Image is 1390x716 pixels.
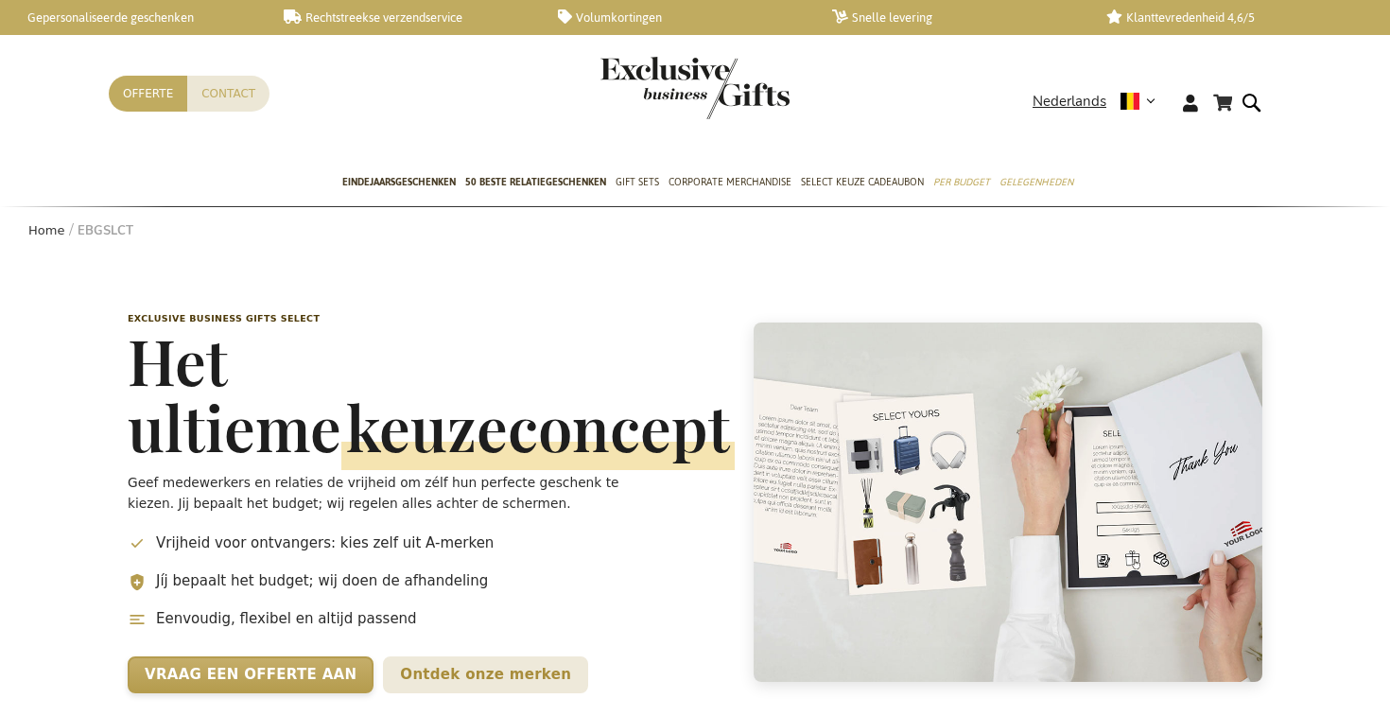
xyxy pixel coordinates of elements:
ul: Belangrijkste voordelen [128,533,738,639]
p: Exclusive Business Gifts Select [128,312,738,325]
a: Home [28,223,64,237]
span: Per Budget [933,172,990,192]
span: 50 beste relatiegeschenken [465,172,606,192]
span: Nederlands [1033,91,1106,113]
span: Gelegenheden [999,172,1073,192]
a: Snelle levering [832,9,1076,26]
img: Exclusive Business gifts logo [600,57,790,119]
a: store logo [600,57,695,119]
span: Gift Sets [616,172,659,192]
a: Gepersonaliseerde geschenken [9,9,253,26]
div: Nederlands [1033,91,1168,113]
span: Eindejaarsgeschenken [342,172,456,192]
a: Ontdek onze merken [383,656,588,693]
a: Vraag een offerte aan [128,656,374,693]
img: Select geschenkconcept – medewerkers kiezen hun eigen cadeauvoucher [754,323,1262,682]
a: Rechtstreekse verzendservice [284,9,528,26]
a: Contact [187,76,269,112]
a: Klanttevredenheid 4,6/5 [1106,9,1350,26]
li: Vrijheid voor ontvangers: kies zelf uit A-merken [128,533,738,554]
span: Corporate Merchandise [669,172,791,192]
strong: EBGSLCT [78,222,133,239]
h1: Het ultieme [128,327,738,460]
a: Offerte [109,76,187,112]
a: Volumkortingen [558,9,802,26]
span: Select Keuze Cadeaubon [801,172,924,192]
li: Eenvoudig, flexibel en altijd passend [128,608,738,630]
li: Jíj bepaalt het budget; wij doen de afhandeling [128,570,738,592]
p: Geef medewerkers en relaties de vrijheid om zélf hun perfecte geschenk te kiezen. Jij bepaalt het... [128,472,666,514]
span: keuzeconcept [341,386,735,470]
